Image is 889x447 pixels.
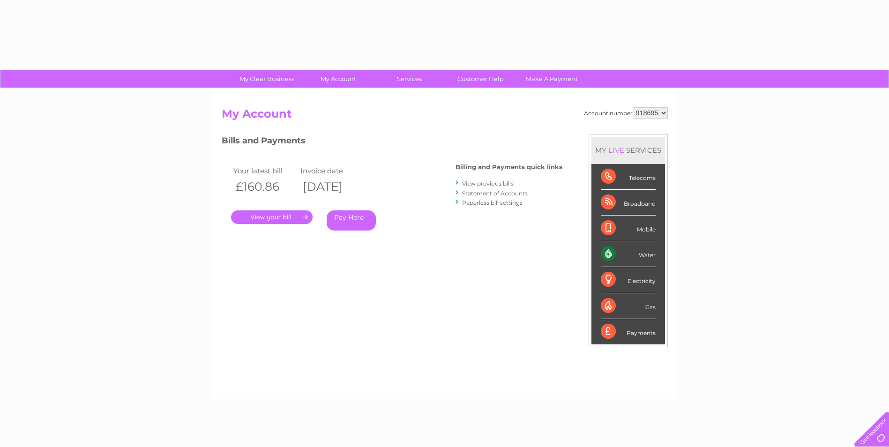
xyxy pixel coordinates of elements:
[231,177,299,196] th: £160.86
[601,267,656,293] div: Electricity
[513,70,590,88] a: Make A Payment
[601,190,656,216] div: Broadband
[228,70,306,88] a: My Clear Business
[231,210,313,224] a: .
[601,164,656,190] div: Telecoms
[299,70,377,88] a: My Account
[231,164,299,177] td: Your latest bill
[601,293,656,319] div: Gas
[462,180,514,187] a: View previous bills
[462,199,523,206] a: Paperless bill settings
[601,319,656,344] div: Payments
[601,216,656,241] div: Mobile
[327,210,376,231] a: Pay Here
[298,177,366,196] th: [DATE]
[456,164,562,171] h4: Billing and Payments quick links
[442,70,519,88] a: Customer Help
[298,164,366,177] td: Invoice date
[222,107,668,125] h2: My Account
[601,241,656,267] div: Water
[222,134,562,150] h3: Bills and Payments
[371,70,448,88] a: Services
[462,190,528,197] a: Statement of Accounts
[606,146,626,155] div: LIVE
[584,107,668,119] div: Account number
[591,137,665,164] div: MY SERVICES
